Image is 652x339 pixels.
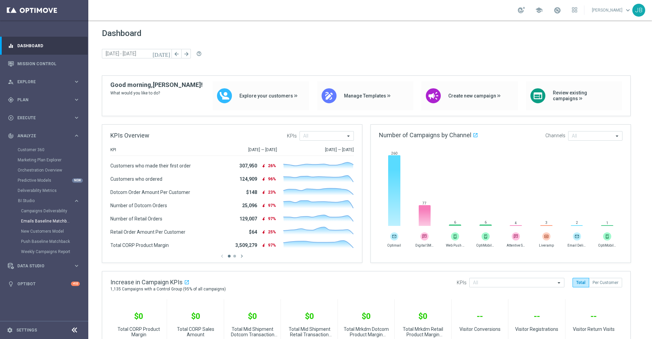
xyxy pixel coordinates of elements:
[8,79,73,85] div: Explore
[18,145,88,155] div: Customer 360
[18,199,67,203] span: BI Studio
[8,275,80,293] div: Optibot
[7,61,80,67] button: Mission Control
[7,327,13,333] i: settings
[21,226,88,236] div: New Customers Model
[18,167,71,173] a: Orchestration Overview
[18,155,88,165] div: Marketing Plan Explorer
[8,97,73,103] div: Plan
[8,281,14,287] i: lightbulb
[17,275,71,293] a: Optibot
[535,6,543,14] span: school
[8,43,14,49] i: equalizer
[18,198,80,203] button: BI Studio keyboard_arrow_right
[21,216,88,226] div: Emails Baseline Matchback
[8,79,14,85] i: person_search
[8,55,80,73] div: Mission Control
[18,188,71,193] a: Deliverability Metrics
[18,147,71,153] a: Customer 360
[632,4,645,17] div: JB
[7,263,80,269] button: Data Studio keyboard_arrow_right
[18,157,71,163] a: Marketing Plan Explorer
[73,78,80,85] i: keyboard_arrow_right
[73,198,80,204] i: keyboard_arrow_right
[18,175,88,185] div: Predictive Models
[21,249,71,254] a: Weekly Campaigns Report
[624,6,632,14] span: keyboard_arrow_down
[21,229,71,234] a: New Customers Model
[17,98,73,102] span: Plan
[17,134,73,138] span: Analyze
[21,208,71,214] a: Campaigns Deliverability
[7,43,80,49] button: equalizer Dashboard
[18,199,73,203] div: BI Studio
[7,97,80,103] button: gps_fixed Plan keyboard_arrow_right
[17,55,80,73] a: Mission Control
[8,97,14,103] i: gps_fixed
[73,132,80,139] i: keyboard_arrow_right
[8,115,14,121] i: play_circle_outline
[18,185,88,196] div: Deliverability Metrics
[17,116,73,120] span: Execute
[17,264,73,268] span: Data Studio
[72,178,83,183] div: NEW
[8,37,80,55] div: Dashboard
[8,115,73,121] div: Execute
[8,133,14,139] i: track_changes
[7,281,80,287] button: lightbulb Optibot +10
[18,196,88,257] div: BI Studio
[21,247,88,257] div: Weekly Campaigns Report
[8,133,73,139] div: Analyze
[21,239,71,244] a: Push Baseline Matchback
[21,218,71,224] a: Emails Baseline Matchback
[7,115,80,121] button: play_circle_outline Execute keyboard_arrow_right
[73,263,80,269] i: keyboard_arrow_right
[18,178,71,183] a: Predictive Models
[7,133,80,139] button: track_changes Analyze keyboard_arrow_right
[16,328,37,332] a: Settings
[21,236,88,247] div: Push Baseline Matchback
[591,5,632,15] a: [PERSON_NAME]keyboard_arrow_down
[21,206,88,216] div: Campaigns Deliverability
[71,282,80,286] div: +10
[73,114,80,121] i: keyboard_arrow_right
[73,96,80,103] i: keyboard_arrow_right
[17,37,80,55] a: Dashboard
[18,165,88,175] div: Orchestration Overview
[7,79,80,85] button: person_search Explore keyboard_arrow_right
[8,263,73,269] div: Data Studio
[17,80,73,84] span: Explore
